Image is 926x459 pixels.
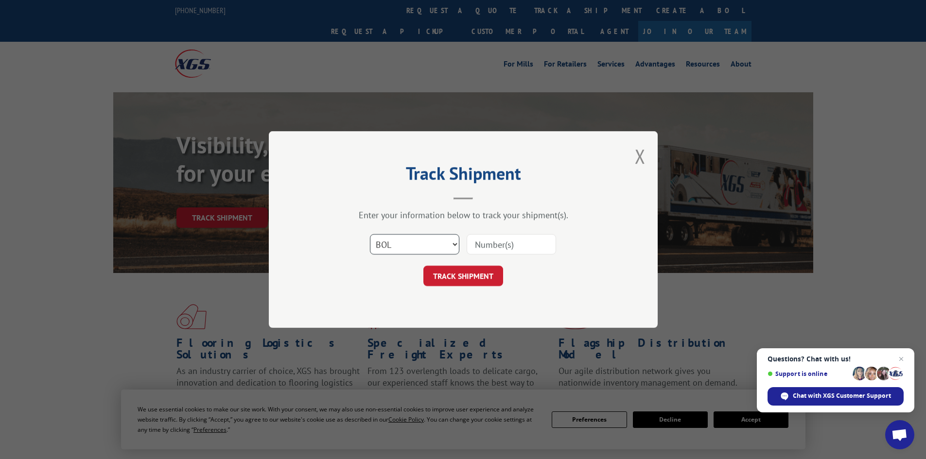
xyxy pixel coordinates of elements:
[895,353,907,365] span: Close chat
[768,355,904,363] span: Questions? Chat with us!
[317,209,609,221] div: Enter your information below to track your shipment(s).
[885,420,914,449] div: Open chat
[768,387,904,406] div: Chat with XGS Customer Support
[317,167,609,185] h2: Track Shipment
[768,370,849,377] span: Support is online
[423,266,503,286] button: TRACK SHIPMENT
[635,143,646,169] button: Close modal
[793,391,891,400] span: Chat with XGS Customer Support
[467,234,556,255] input: Number(s)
